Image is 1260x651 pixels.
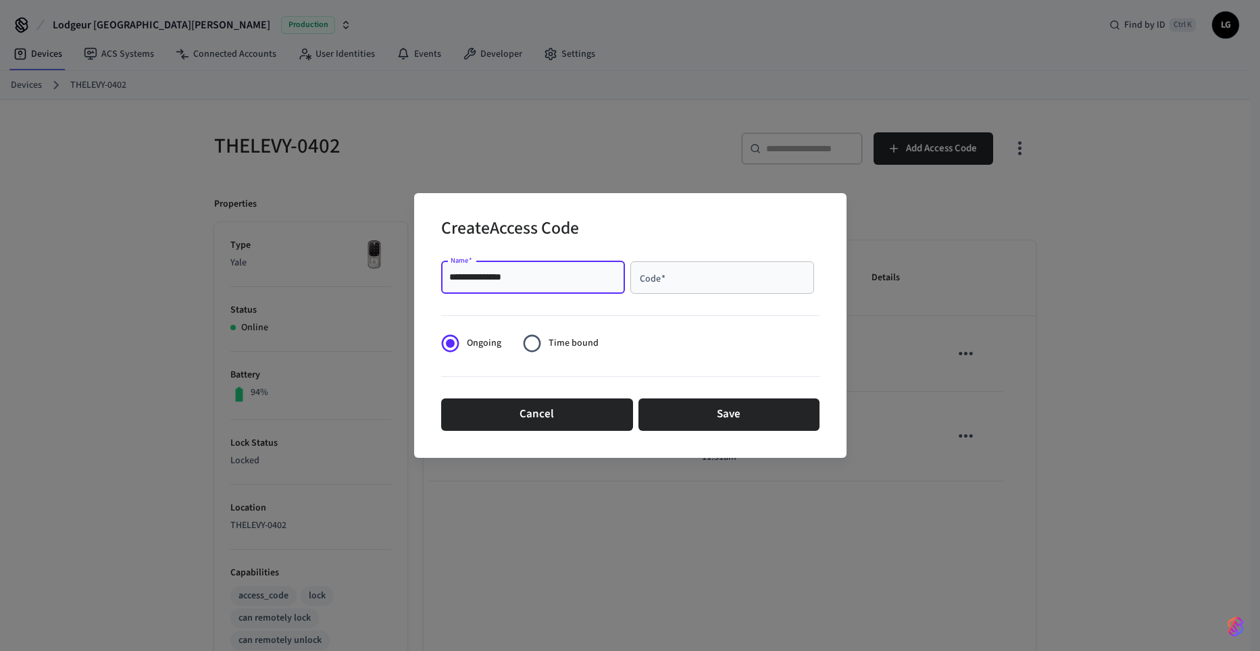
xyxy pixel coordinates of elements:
[467,336,501,350] span: Ongoing
[1228,616,1244,637] img: SeamLogoGradient.69752ec5.svg
[638,398,820,431] button: Save
[441,398,633,431] button: Cancel
[451,255,472,265] label: Name
[549,336,599,350] span: Time bound
[441,209,579,251] h2: Create Access Code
